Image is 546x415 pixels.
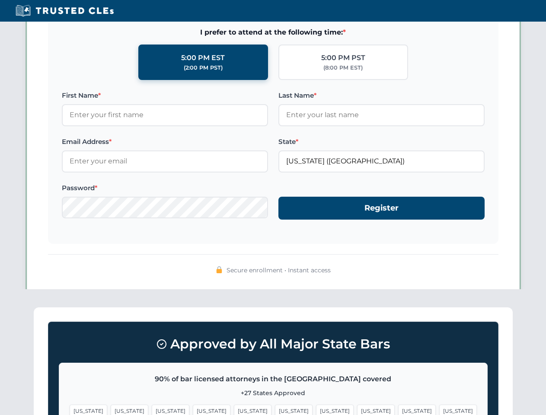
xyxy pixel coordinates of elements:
[278,150,485,172] input: Florida (FL)
[278,104,485,126] input: Enter your last name
[216,266,223,273] img: 🔒
[62,183,268,193] label: Password
[184,64,223,72] div: (2:00 PM PST)
[62,27,485,38] span: I prefer to attend at the following time:
[321,52,365,64] div: 5:00 PM PST
[59,332,488,356] h3: Approved by All Major State Bars
[62,90,268,101] label: First Name
[227,265,331,275] span: Secure enrollment • Instant access
[70,388,477,398] p: +27 States Approved
[62,104,268,126] input: Enter your first name
[13,4,116,17] img: Trusted CLEs
[323,64,363,72] div: (8:00 PM EST)
[181,52,225,64] div: 5:00 PM EST
[62,150,268,172] input: Enter your email
[62,137,268,147] label: Email Address
[278,90,485,101] label: Last Name
[70,373,477,385] p: 90% of bar licensed attorneys in the [GEOGRAPHIC_DATA] covered
[278,197,485,220] button: Register
[278,137,485,147] label: State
